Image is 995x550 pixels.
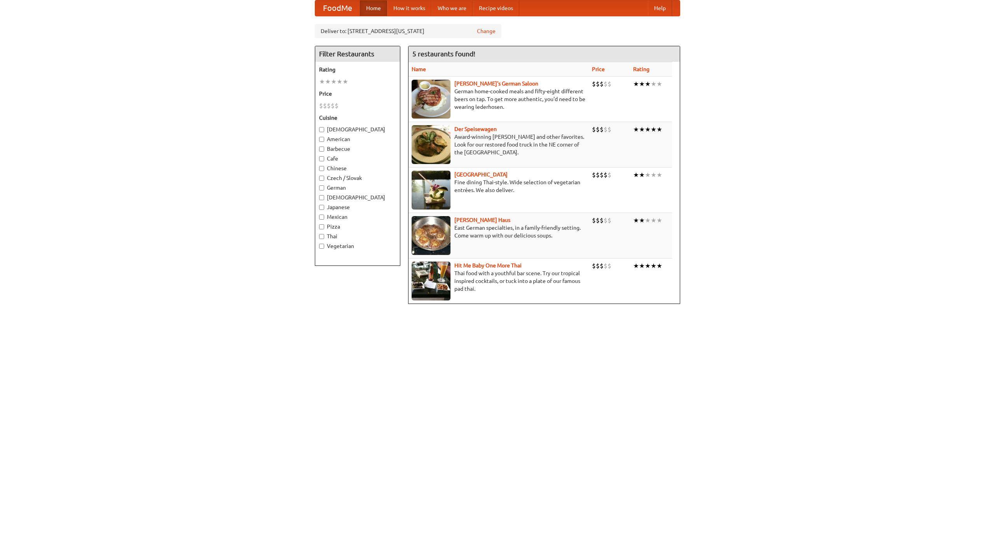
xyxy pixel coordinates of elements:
li: $ [592,216,596,225]
a: Recipe videos [473,0,519,16]
li: $ [607,216,611,225]
label: Vegetarian [319,242,396,250]
input: [DEMOGRAPHIC_DATA] [319,127,324,132]
a: How it works [387,0,431,16]
li: ★ [319,77,325,86]
label: Japanese [319,203,396,211]
li: $ [596,216,600,225]
li: $ [319,101,323,110]
a: [PERSON_NAME] Haus [454,217,510,223]
li: ★ [633,80,639,88]
li: $ [600,125,604,134]
li: ★ [656,262,662,270]
li: ★ [337,77,342,86]
li: $ [607,125,611,134]
li: ★ [645,262,651,270]
li: ★ [639,171,645,179]
li: ★ [651,125,656,134]
a: Help [648,0,672,16]
li: $ [607,262,611,270]
li: $ [607,171,611,179]
li: ★ [651,80,656,88]
img: satay.jpg [412,171,450,210]
li: $ [604,262,607,270]
li: ★ [331,77,337,86]
li: ★ [651,262,656,270]
label: Chinese [319,164,396,172]
a: Der Speisewagen [454,126,497,132]
label: Mexican [319,213,396,221]
label: [DEMOGRAPHIC_DATA] [319,194,396,201]
p: Award-winning [PERSON_NAME] and other favorites. Look for our restored food truck in the NE corne... [412,133,586,156]
a: Who we are [431,0,473,16]
li: ★ [656,125,662,134]
input: Pizza [319,224,324,229]
li: $ [323,101,327,110]
li: $ [592,80,596,88]
li: $ [331,101,335,110]
input: Vegetarian [319,244,324,249]
p: German home-cooked meals and fifty-eight different beers on tap. To get more authentic, you'd nee... [412,87,586,111]
li: $ [600,262,604,270]
a: [PERSON_NAME]'s German Saloon [454,80,538,87]
li: ★ [656,80,662,88]
li: $ [600,216,604,225]
a: Hit Me Baby One More Thai [454,262,522,269]
a: [GEOGRAPHIC_DATA] [454,171,508,178]
img: esthers.jpg [412,80,450,119]
li: ★ [325,77,331,86]
input: Thai [319,234,324,239]
li: $ [335,101,339,110]
li: ★ [633,125,639,134]
li: ★ [651,171,656,179]
li: ★ [633,216,639,225]
a: Home [360,0,387,16]
input: Chinese [319,166,324,171]
a: Change [477,27,496,35]
li: $ [592,262,596,270]
li: $ [592,125,596,134]
li: ★ [656,216,662,225]
li: $ [596,171,600,179]
input: [DEMOGRAPHIC_DATA] [319,195,324,200]
p: East German specialties, in a family-friendly setting. Come warm up with our delicious soups. [412,224,586,239]
label: Thai [319,232,396,240]
li: $ [592,171,596,179]
li: ★ [645,125,651,134]
label: [DEMOGRAPHIC_DATA] [319,126,396,133]
input: American [319,137,324,142]
li: ★ [639,80,645,88]
input: Barbecue [319,147,324,152]
li: $ [600,171,604,179]
li: $ [604,80,607,88]
li: $ [604,216,607,225]
h4: Filter Restaurants [315,46,400,62]
input: Czech / Slovak [319,176,324,181]
a: Price [592,66,605,72]
li: ★ [645,171,651,179]
li: ★ [633,262,639,270]
label: Pizza [319,223,396,230]
ng-pluralize: 5 restaurants found! [412,50,475,58]
li: ★ [639,216,645,225]
li: ★ [639,262,645,270]
label: German [319,184,396,192]
li: ★ [639,125,645,134]
label: Barbecue [319,145,396,153]
input: German [319,185,324,190]
li: ★ [645,80,651,88]
h5: Price [319,90,396,98]
p: Fine dining Thai-style. Wide selection of vegetarian entrées. We also deliver. [412,178,586,194]
label: Cafe [319,155,396,162]
a: Rating [633,66,649,72]
p: Thai food with a youthful bar scene. Try our tropical inspired cocktails, or tuck into a plate of... [412,269,586,293]
li: $ [596,80,600,88]
li: ★ [645,216,651,225]
label: American [319,135,396,143]
li: ★ [651,216,656,225]
li: ★ [656,171,662,179]
img: kohlhaus.jpg [412,216,450,255]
